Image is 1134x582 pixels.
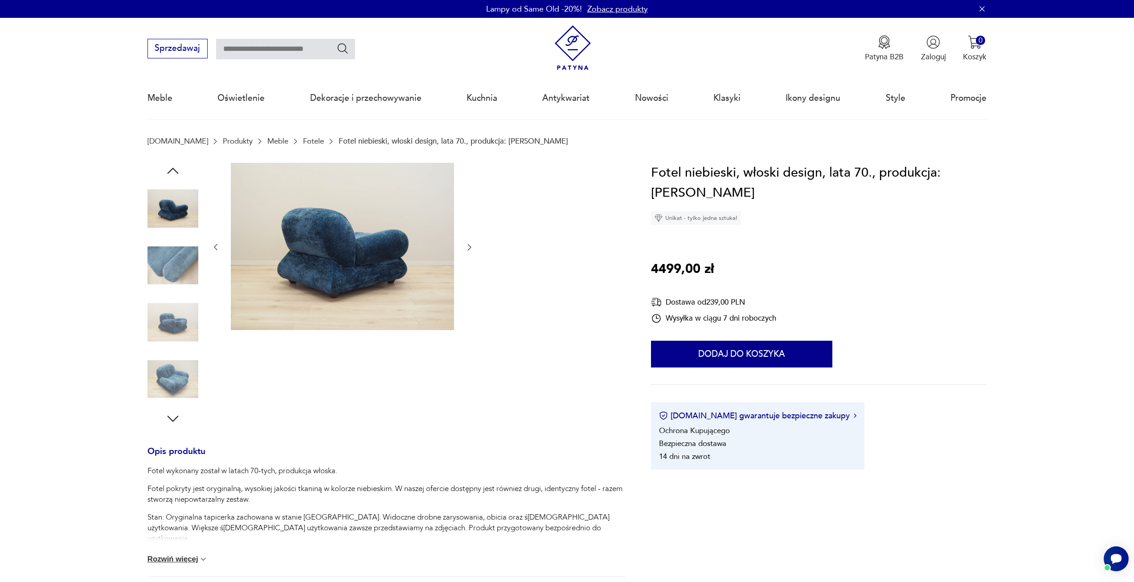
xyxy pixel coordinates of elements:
a: Dekoracje i przechowywanie [310,78,422,119]
img: Patyna - sklep z meblami i dekoracjami vintage [550,25,595,70]
p: Patyna B2B [865,52,904,62]
h3: Opis produktu [147,448,625,466]
p: 4499,00 zł [651,259,714,280]
img: Ikona certyfikatu [659,411,668,420]
a: Produkty [223,137,253,145]
a: Sprzedawaj [147,45,208,53]
a: Nowości [635,78,668,119]
a: Oświetlenie [217,78,265,119]
img: Zdjęcie produktu Fotel niebieski, włoski design, lata 70., produkcja: Włochy [231,163,454,330]
h1: Fotel niebieski, włoski design, lata 70., produkcja: [PERSON_NAME] [651,163,987,203]
a: Promocje [950,78,987,119]
button: Dodaj do koszyka [651,341,832,367]
p: Koszyk [963,52,987,62]
a: Ikony designu [786,78,840,119]
p: Fotel wykonany został w latach 70-tych, produkcja włoska. [147,466,625,476]
img: Ikonka użytkownika [926,35,940,49]
button: Patyna B2B [865,35,904,62]
img: Zdjęcie produktu Fotel niebieski, włoski design, lata 70., produkcja: Włochy [147,354,198,405]
button: Szukaj [336,42,349,55]
img: Zdjęcie produktu Fotel niebieski, włoski design, lata 70., produkcja: Włochy [147,240,198,291]
a: Meble [267,137,288,145]
img: Ikona diamentu [655,214,663,222]
a: Ikona medaluPatyna B2B [865,35,904,62]
a: [DOMAIN_NAME] [147,137,208,145]
a: Meble [147,78,172,119]
button: [DOMAIN_NAME] gwarantuje bezpieczne zakupy [659,410,856,421]
img: Zdjęcie produktu Fotel niebieski, włoski design, lata 70., produkcja: Włochy [147,297,198,348]
div: 0 [976,36,985,45]
img: Ikona dostawy [651,297,662,308]
a: Klasyki [713,78,741,119]
p: Lampy od Same Old -20%! [486,4,582,15]
p: Fotel pokryty jest oryginalną, wysokiej jakości tkaniną w kolorze niebieskim. W naszej ofercie do... [147,483,625,505]
button: Zaloguj [921,35,946,62]
li: Ochrona Kupującego [659,425,730,436]
p: Fotel niebieski, włoski design, lata 70., produkcja: [PERSON_NAME] [339,137,568,145]
p: Zaloguj [921,52,946,62]
a: Fotele [303,137,324,145]
button: Rozwiń więcej [147,555,208,564]
img: Ikona strzałki w prawo [854,413,856,418]
iframe: Smartsupp widget button [1104,546,1129,571]
img: chevron down [199,555,208,564]
li: Bezpieczna dostawa [659,438,726,449]
img: Ikona koszyka [968,35,982,49]
div: Dostawa od 239,00 PLN [651,297,776,308]
img: Ikona medalu [877,35,891,49]
li: 14 dni na zwrot [659,451,710,462]
a: Style [886,78,905,119]
a: Antykwariat [542,78,590,119]
div: Unikat - tylko jedna sztuka! [651,211,741,225]
button: 0Koszyk [963,35,987,62]
button: Sprzedawaj [147,39,208,58]
div: Wysyłka w ciągu 7 dni roboczych [651,313,776,324]
img: Zdjęcie produktu Fotel niebieski, włoski design, lata 70., produkcja: Włochy [147,183,198,234]
a: Kuchnia [467,78,497,119]
p: Stan: Oryginalna tapicerka zachowana w stanie [GEOGRAPHIC_DATA]. Widoczne drobne zarysowania, obi... [147,512,625,544]
a: Zobacz produkty [587,4,648,15]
